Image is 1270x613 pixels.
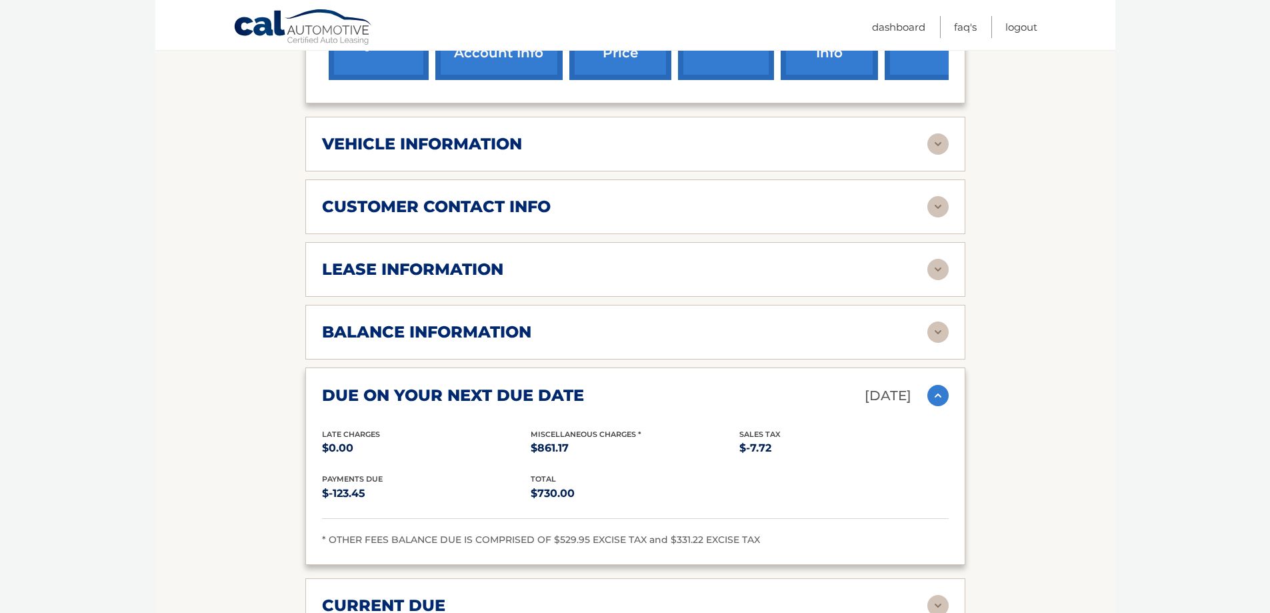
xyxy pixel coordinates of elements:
[322,322,531,342] h2: balance information
[531,439,739,458] p: $861.17
[322,484,531,503] p: $-123.45
[322,386,584,406] h2: due on your next due date
[322,439,531,458] p: $0.00
[531,430,641,439] span: Miscellaneous Charges *
[322,134,522,154] h2: vehicle information
[927,259,949,280] img: accordion-rest.svg
[954,16,977,38] a: FAQ's
[531,484,739,503] p: $730.00
[531,474,556,484] span: total
[927,133,949,155] img: accordion-rest.svg
[233,9,373,47] a: Cal Automotive
[1005,16,1037,38] a: Logout
[739,430,781,439] span: Sales Tax
[322,532,949,548] div: * OTHER FEES BALANCE DUE IS COMPRISED OF $529.95 EXCISE TAX and $331.22 EXCISE TAX
[322,197,551,217] h2: customer contact info
[739,439,948,458] p: $-7.72
[322,259,503,279] h2: lease information
[927,322,949,343] img: accordion-rest.svg
[872,16,925,38] a: Dashboard
[865,384,911,408] p: [DATE]
[322,474,383,484] span: Payments Due
[322,430,380,439] span: Late Charges
[927,385,949,406] img: accordion-active.svg
[927,196,949,217] img: accordion-rest.svg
